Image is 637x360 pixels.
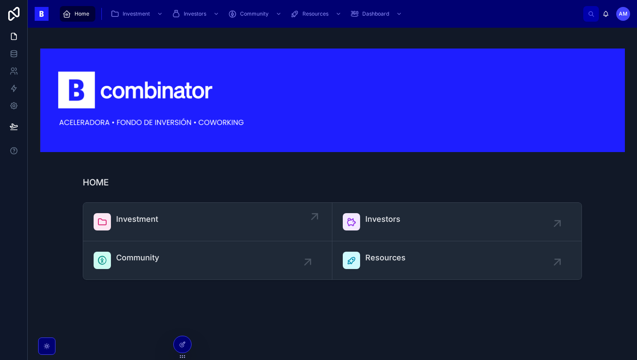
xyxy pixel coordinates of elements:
[332,203,582,241] a: Investors
[108,6,167,22] a: Investment
[116,213,158,225] span: Investment
[116,252,159,264] span: Community
[60,6,95,22] a: Home
[184,10,206,17] span: Investors
[362,10,389,17] span: Dashboard
[40,49,625,152] img: 18445-Captura-de-Pantalla-2024-03-07-a-las-17.49.44.png
[35,7,49,21] img: App logo
[83,203,332,241] a: Investment
[288,6,346,22] a: Resources
[83,176,109,188] h1: HOME
[348,6,406,22] a: Dashboard
[365,252,406,264] span: Resources
[123,10,150,17] span: Investment
[169,6,224,22] a: Investors
[75,10,89,17] span: Home
[55,4,583,23] div: scrollable content
[619,10,627,17] span: AM
[240,10,269,17] span: Community
[225,6,286,22] a: Community
[302,10,328,17] span: Resources
[365,213,400,225] span: Investors
[332,241,582,279] a: Resources
[83,241,332,279] a: Community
